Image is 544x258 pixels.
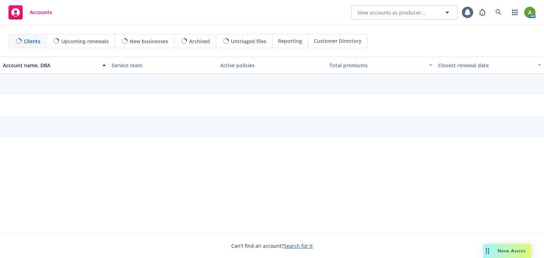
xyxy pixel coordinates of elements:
div: Service team [112,62,215,69]
button: Nova Assist [483,244,531,258]
img: photo [524,7,535,18]
div: Account name, DBA [3,62,98,69]
a: Search for it [284,242,313,249]
div: Total premiums [329,62,425,69]
a: Switch app [508,5,522,19]
button: Closest renewal date [435,57,544,74]
button: Service team [109,57,217,74]
span: Reporting [278,37,302,45]
span: View accounts as producer... [357,9,425,16]
div: Closest renewal date [438,62,533,69]
span: Clients [24,38,40,45]
span: Archived [189,38,210,45]
span: Untriaged files [231,38,266,45]
a: Search [492,5,506,19]
div: Active policies [220,62,323,69]
button: View accounts as producer... [351,5,458,19]
div: Drag to move [483,244,492,258]
button: Total premiums [327,57,435,74]
a: Report a Bug [475,5,489,19]
span: New businesses [130,38,168,45]
a: Accounts [6,2,55,22]
span: Can't find an account? [231,242,313,250]
span: Nova Assist [498,248,526,254]
span: Upcoming renewals [61,38,109,45]
button: Active policies [217,57,326,74]
span: Accounts [30,10,52,15]
span: Customer Directory [314,37,362,45]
